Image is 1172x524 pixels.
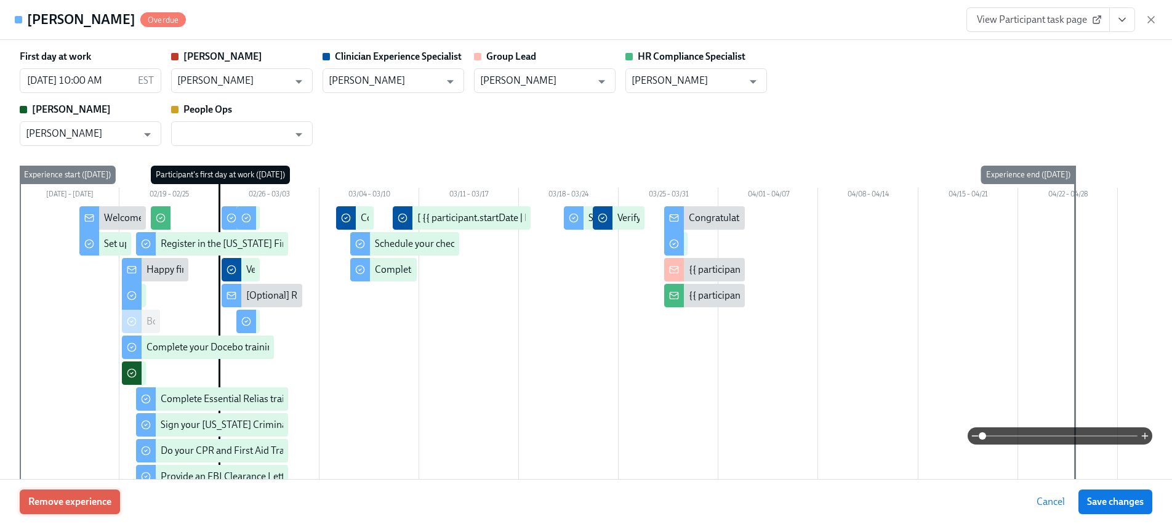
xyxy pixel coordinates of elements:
[246,263,449,276] div: Verify Elation Setup for {{ participant.fullName }}
[161,444,306,457] div: Do your CPR and First Aid Training
[1018,188,1118,204] div: 04/22 – 04/28
[138,74,154,87] p: EST
[361,211,604,225] div: Confirm Docebo Completion for {{ participant.fullName }}
[119,188,219,204] div: 02/19 – 02/25
[183,50,262,62] strong: [PERSON_NAME]
[818,188,918,204] div: 04/08 – 04/14
[146,315,341,328] div: Book a meeting with your Clinical Quality Lead
[689,289,874,302] div: {{ participant.fullName }} Check-Out Update
[289,72,308,91] button: Open
[104,237,190,251] div: Set up your software
[32,103,111,115] strong: [PERSON_NAME]
[183,103,232,115] strong: People Ops
[219,188,319,204] div: 02/26 – 03/03
[966,7,1110,32] a: View Participant task page
[375,237,510,251] div: Schedule your check-out session
[138,125,157,144] button: Open
[441,72,460,91] button: Open
[20,490,120,514] button: Remove experience
[146,341,303,354] div: Complete your Docebo training paths
[1087,496,1144,508] span: Save changes
[161,392,308,406] div: Complete Essential Relias trainings
[486,50,536,62] strong: Group Lead
[588,211,702,225] div: Set up your Elation account
[744,72,763,91] button: Open
[140,15,186,25] span: Overdue
[419,188,519,204] div: 03/11 – 03/17
[375,263,515,276] div: Complete your Knowledge Check
[161,237,350,251] div: Register in the [US_STATE] Fingerprint Portal
[20,188,119,204] div: [DATE] – [DATE]
[246,289,358,302] div: [Optional] Reach out to us!
[1028,490,1074,514] button: Cancel
[981,166,1075,184] div: Experience end ([DATE])
[161,470,358,483] div: Provide an FBI Clearance Letter for [US_STATE]
[1078,490,1152,514] button: Save changes
[28,496,111,508] span: Remove experience
[19,166,116,184] div: Experience start ([DATE])
[617,211,879,225] div: Verify Elation Setup for {{ participant.fullName }} (2nd attempt)
[718,188,818,204] div: 04/01 – 04/07
[1037,496,1065,508] span: Cancel
[689,211,872,225] div: Congratulations on passing your check-out!
[289,125,308,144] button: Open
[417,211,775,225] div: [ {{ participant.startDate | MMM Do }} Cohort] Confirm Check-Out completed or failed
[619,188,718,204] div: 03/25 – 03/31
[151,166,290,184] div: Participant's first day at work ([DATE])
[638,50,745,62] strong: HR Compliance Specialist
[335,50,462,62] strong: Clinician Experience Specialist
[977,14,1099,26] span: View Participant task page
[1109,7,1135,32] button: View task page
[689,263,894,276] div: {{ participant.fullName }} passed their check-out!
[27,10,135,29] h4: [PERSON_NAME]
[104,211,258,225] div: Welcome to the Charlie Health team!
[918,188,1018,204] div: 04/15 – 04/21
[20,50,91,63] label: First day at work
[592,72,611,91] button: Open
[146,263,212,276] div: Happy first day!
[161,418,359,432] div: Sign your [US_STATE] Criminal History Affidavit
[519,188,619,204] div: 03/18 – 03/24
[319,188,419,204] div: 03/04 – 03/10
